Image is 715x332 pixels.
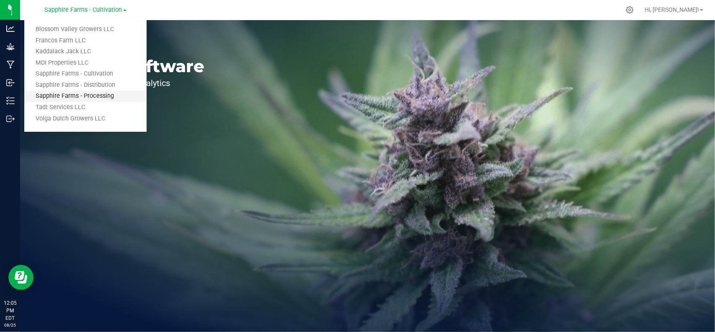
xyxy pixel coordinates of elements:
[24,46,147,58] a: Kaddalack Jack LLC
[24,68,147,80] a: Sapphire Farms - Cultivation
[24,102,147,113] a: Tadt Services LLC
[24,91,147,102] a: Sapphire Farms - Processing
[4,322,16,328] p: 08/25
[6,42,15,51] inline-svg: Grow
[4,299,16,322] p: 12:05 PM EDT
[645,6,699,13] span: Hi, [PERSON_NAME]!
[24,58,147,69] a: MDI Properties LLC
[24,80,147,91] a: Sapphire Farms - Distribution
[24,24,147,35] a: Blossom Valley Growers LLC
[6,60,15,69] inline-svg: Manufacturing
[45,6,122,13] span: Sapphire Farms - Cultivation
[24,35,147,47] a: Francos Farm LLC
[24,113,147,125] a: Volga Dutch Growers LLC
[625,6,635,14] div: Manage settings
[6,24,15,33] inline-svg: Analytics
[6,78,15,87] inline-svg: Inbound
[6,115,15,123] inline-svg: Outbound
[8,265,34,290] iframe: Resource center
[6,97,15,105] inline-svg: Inventory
